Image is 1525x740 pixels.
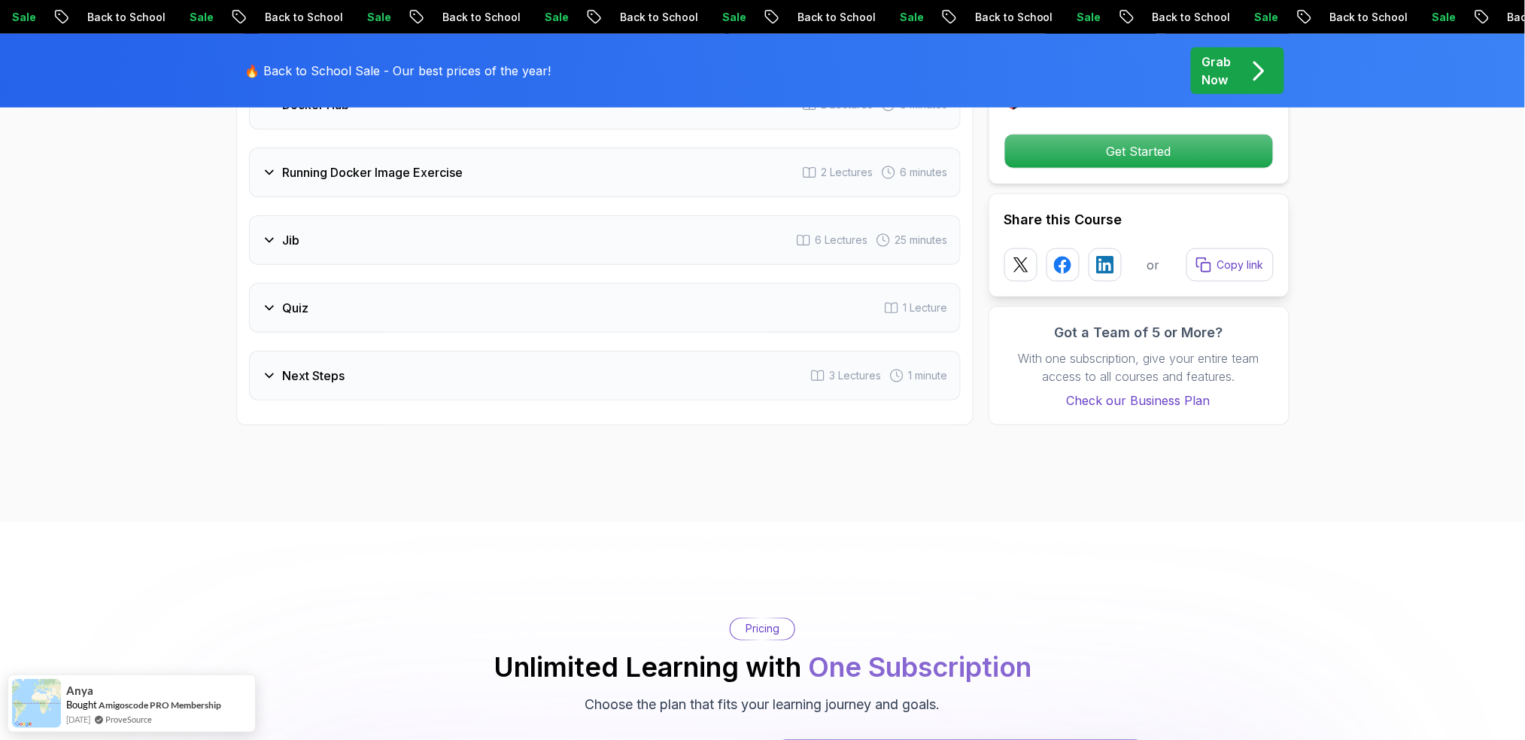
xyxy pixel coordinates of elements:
[12,679,61,728] img: provesource social proof notification image
[888,10,936,25] p: Sale
[66,713,90,726] span: [DATE]
[75,10,178,25] p: Back to School
[746,622,779,637] p: Pricing
[1420,10,1469,25] p: Sale
[105,713,152,726] a: ProveSource
[785,10,888,25] p: Back to School
[710,10,758,25] p: Sale
[1147,256,1160,274] p: or
[963,10,1065,25] p: Back to School
[245,62,551,80] p: 🔥 Back to School Sale - Our best prices of the year!
[66,684,93,697] span: Anya
[249,148,961,197] button: Running Docker Image Exercise2 Lectures 6 minutes
[283,231,300,249] h3: Jib
[1318,10,1420,25] p: Back to School
[1004,209,1274,230] h2: Share this Course
[830,368,882,383] span: 3 Lectures
[283,299,309,317] h3: Quiz
[1004,322,1274,343] h3: Got a Team of 5 or More?
[178,10,226,25] p: Sale
[1186,248,1274,282] button: Copy link
[494,653,1031,683] h2: Unlimited Learning with
[1004,349,1274,385] p: With one subscription, give your entire team access to all courses and features.
[816,233,868,248] span: 6 Lectures
[608,10,710,25] p: Back to School
[1202,53,1232,89] p: Grab Now
[283,163,463,181] h3: Running Docker Image Exercise
[808,651,1031,684] span: One Subscription
[249,215,961,265] button: Jib6 Lectures 25 minutes
[909,368,948,383] span: 1 minute
[1005,135,1273,168] p: Get Started
[901,165,948,180] span: 6 minutes
[1141,10,1243,25] p: Back to School
[283,367,345,385] h3: Next Steps
[1243,10,1291,25] p: Sale
[99,699,221,711] a: Amigoscode PRO Membership
[249,283,961,333] button: Quiz1 Lecture
[1004,134,1274,169] button: Get Started
[822,165,873,180] span: 2 Lectures
[430,10,533,25] p: Back to School
[249,351,961,400] button: Next Steps3 Lectures 1 minute
[1004,391,1274,410] a: Check our Business Plan
[895,233,948,248] span: 25 minutes
[1065,10,1113,25] p: Sale
[1217,257,1264,273] p: Copy link
[533,10,581,25] p: Sale
[253,10,355,25] p: Back to School
[355,10,403,25] p: Sale
[66,699,97,711] span: Bought
[904,300,948,315] span: 1 Lecture
[585,695,940,716] p: Choose the plan that fits your learning journey and goals.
